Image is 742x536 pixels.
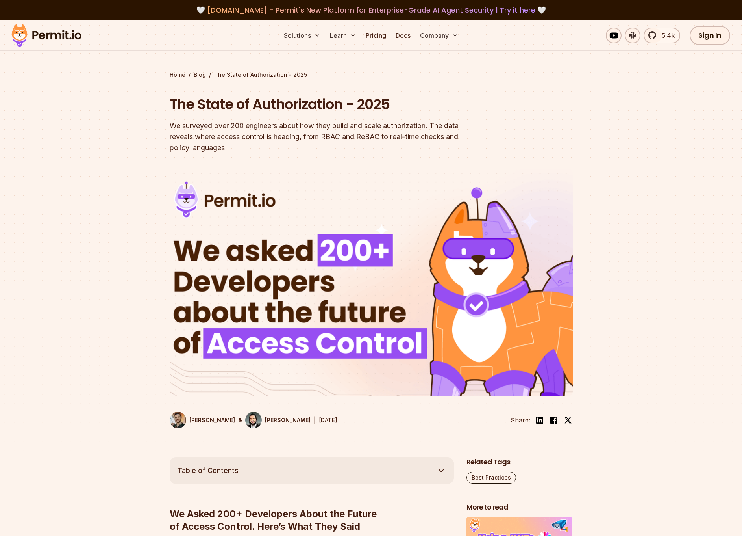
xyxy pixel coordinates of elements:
button: Table of Contents [170,457,454,484]
p: [PERSON_NAME] [189,416,235,424]
a: Home [170,71,185,79]
a: 5.4k [644,28,680,43]
a: Pricing [363,28,389,43]
p: & [238,416,242,424]
a: [PERSON_NAME] [170,412,235,428]
span: Table of Contents [178,465,239,476]
time: [DATE] [319,417,337,423]
button: Learn [327,28,359,43]
a: Blog [194,71,206,79]
span: [DOMAIN_NAME] - Permit's New Platform for Enterprise-Grade AI Agent Security | [207,5,535,15]
div: | [314,415,316,425]
h2: We Asked 200+ Developers About the Future of Access Control. Here’s What They Said [170,476,454,533]
img: facebook [549,415,559,425]
a: Best Practices [466,472,516,484]
img: The State of Authorization - 2025 [170,169,573,396]
li: Share: [511,415,530,425]
img: Daniel Bass [170,412,186,428]
button: Solutions [281,28,324,43]
a: Try it here [500,5,535,15]
h2: Related Tags [466,457,573,467]
h1: The State of Authorization - 2025 [170,95,472,114]
img: Gabriel L. Manor [245,412,262,428]
div: We surveyed over 200 engineers about how they build and scale authorization. The data reveals whe... [170,120,472,153]
img: linkedin [535,415,544,425]
button: Company [417,28,461,43]
img: Permit logo [8,22,85,49]
a: Docs [392,28,414,43]
div: / / [170,71,573,79]
a: [PERSON_NAME] [245,412,311,428]
p: [PERSON_NAME] [265,416,311,424]
a: Sign In [690,26,730,45]
h2: More to read [466,502,573,512]
img: twitter [564,416,572,424]
div: 🤍 🤍 [19,5,723,16]
span: 5.4k [657,31,675,40]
